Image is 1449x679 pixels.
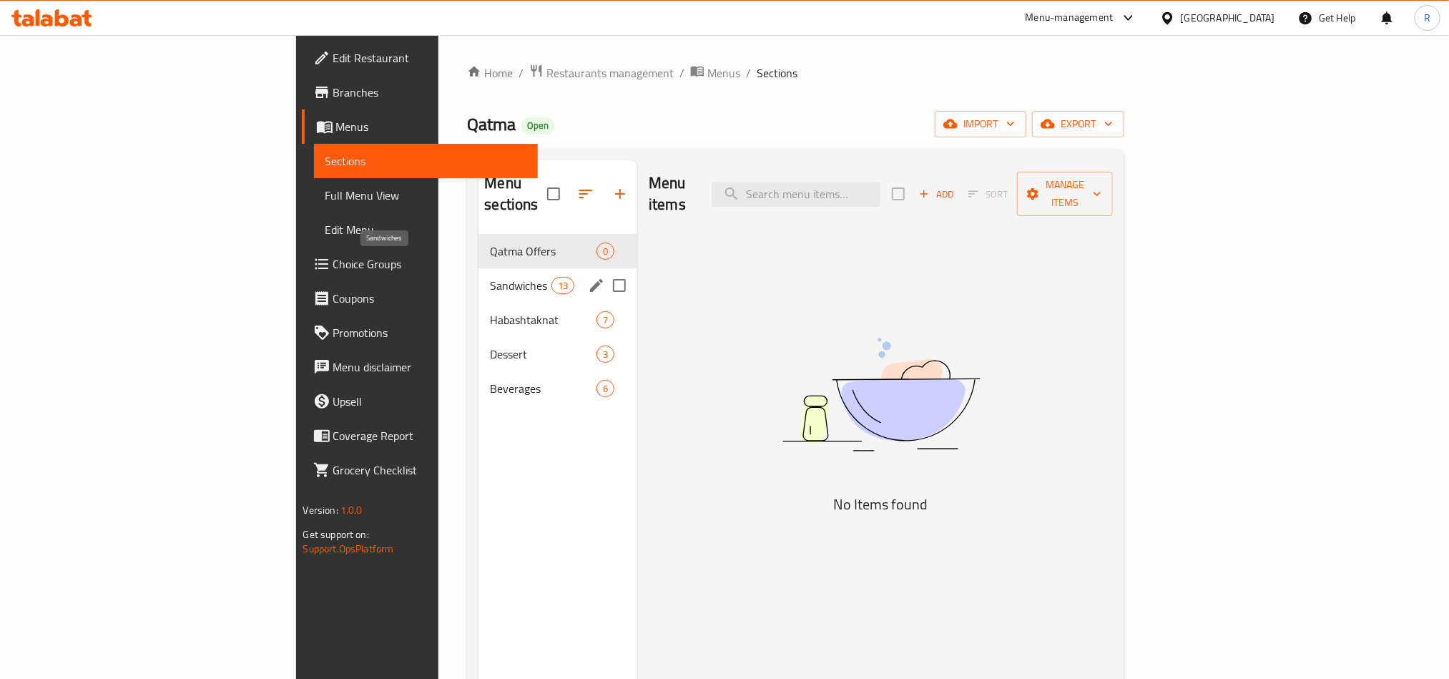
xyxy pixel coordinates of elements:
[490,311,596,328] span: Habashtaknat
[552,279,574,293] span: 13
[325,221,526,238] span: Edit Menu
[314,213,538,247] a: Edit Menu
[917,186,956,202] span: Add
[712,182,880,207] input: search
[539,179,569,209] span: Select all sections
[529,64,674,82] a: Restaurants management
[302,453,538,487] a: Grocery Checklist
[478,268,637,303] div: Sandwiches13edit
[302,384,538,419] a: Upsell
[597,382,614,396] span: 6
[702,493,1060,516] h5: No Items found
[314,144,538,178] a: Sections
[490,380,596,397] span: Beverages
[649,172,694,215] h2: Menu items
[679,64,684,82] li: /
[303,525,369,544] span: Get support on:
[702,300,1060,489] img: dish.svg
[303,539,394,558] a: Support.OpsPlatform
[597,348,614,361] span: 3
[746,64,751,82] li: /
[333,358,526,376] span: Menu disclaimer
[603,177,637,211] button: Add section
[302,419,538,453] a: Coverage Report
[333,255,526,273] span: Choice Groups
[935,111,1026,137] button: import
[302,75,538,109] a: Branches
[302,316,538,350] a: Promotions
[336,118,526,135] span: Menus
[521,117,554,135] div: Open
[333,49,526,67] span: Edit Restaurant
[314,178,538,213] a: Full Menu View
[597,313,614,327] span: 7
[325,152,526,170] span: Sections
[302,350,538,384] a: Menu disclaimer
[1026,9,1114,26] div: Menu-management
[959,183,1017,205] span: Sort items
[946,115,1015,133] span: import
[490,243,596,260] span: Qatma Offers
[690,64,740,82] a: Menus
[490,277,551,294] span: Sandwiches
[302,109,538,144] a: Menus
[478,228,637,411] nav: Menu sections
[596,243,614,260] div: items
[1181,10,1275,26] div: [GEOGRAPHIC_DATA]
[596,380,614,397] div: items
[596,311,614,328] div: items
[1017,172,1113,216] button: Manage items
[1028,176,1101,212] span: Manage items
[325,187,526,204] span: Full Menu View
[478,234,637,268] div: Qatma Offers0
[478,303,637,337] div: Habashtaknat7
[302,281,538,316] a: Coupons
[333,290,526,307] span: Coupons
[913,183,959,205] span: Add item
[569,177,603,211] span: Sort sections
[302,247,538,281] a: Choice Groups
[1032,111,1124,137] button: export
[597,245,614,258] span: 0
[333,427,526,444] span: Coverage Report
[586,275,607,296] button: edit
[1424,10,1430,26] span: R
[913,183,959,205] button: Add
[303,501,338,519] span: Version:
[340,501,363,519] span: 1.0.0
[596,346,614,363] div: items
[333,324,526,341] span: Promotions
[478,371,637,406] div: Beverages6
[1043,115,1113,133] span: export
[302,41,538,75] a: Edit Restaurant
[478,337,637,371] div: Dessert3
[546,64,674,82] span: Restaurants management
[551,277,574,294] div: items
[333,461,526,479] span: Grocery Checklist
[333,393,526,410] span: Upsell
[490,346,596,363] span: Dessert
[333,84,526,101] span: Branches
[521,119,554,132] span: Open
[707,64,740,82] span: Menus
[757,64,797,82] span: Sections
[467,64,1124,82] nav: breadcrumb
